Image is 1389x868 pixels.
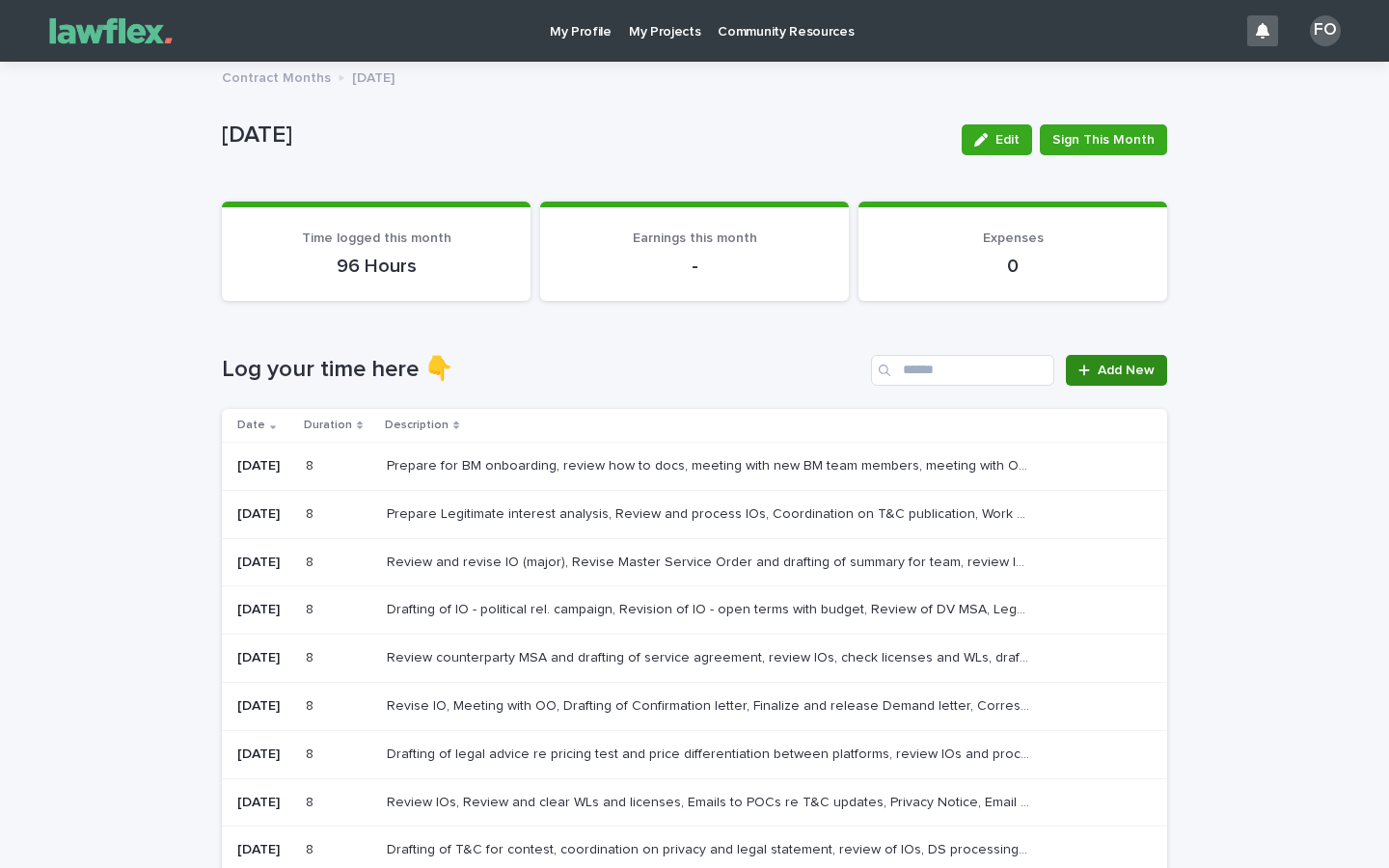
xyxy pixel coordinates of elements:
p: Review counterparty MSA and drafting of service agreement, review IOs, check licenses and WLs, dr... [387,646,1034,666]
tr: [DATE]88 Prepare for BM onboarding, review how to docs, meeting with new BM team members, meeting... [222,442,1167,490]
button: Sign This Month [1040,124,1167,155]
img: Gnvw4qrBSHOAfo8VMhG6 [39,12,183,50]
tr: [DATE]88 Review counterparty MSA and drafting of service agreement, review IOs, check licenses an... [222,635,1167,683]
p: [DATE] [237,555,290,571]
button: Edit [962,124,1032,155]
p: Review IOs, Review and clear WLs and licenses, Emails to POCs re T&C updates, Privacy Notice, Ema... [387,791,1034,811]
p: Duration [304,415,352,436]
p: Drafting of T&C for contest, coordination on privacy and legal statement, review of IOs, DS proce... [387,838,1034,858]
p: 8 [306,646,317,666]
p: [DATE] [237,602,290,618]
p: 8 [306,454,317,475]
p: 8 [306,598,317,618]
span: Earnings this month [633,231,757,245]
p: Contract Months [222,66,331,87]
h1: Log your time here 👇 [222,356,863,384]
tr: [DATE]88 Drafting of IO - political rel. campaign, Revision of IO - open terms with budget, Revie... [222,586,1167,635]
p: [DATE] [222,122,946,149]
tr: [DATE]88 Review IOs, Review and clear WLs and licenses, Emails to POCs re T&C updates, Privacy No... [222,778,1167,827]
p: Revise IO, Meeting with OO, Drafting of Confirmation letter, Finalize and release Demand letter, ... [387,694,1034,715]
div: FO [1310,15,1341,46]
p: [DATE] [237,746,290,763]
span: Time logged this month [302,231,451,245]
p: [DATE] [237,698,290,715]
tr: [DATE]88 Review and revise IO (major), Revise Master Service Order and drafting of summary for te... [222,538,1167,586]
p: Drafting of legal advice re pricing test and price differentiation between platforms, review IOs ... [387,743,1034,763]
p: Date [237,415,265,436]
p: [DATE] [237,506,290,523]
p: 8 [306,694,317,715]
p: [DATE] [237,795,290,811]
tr: [DATE]88 Drafting of legal advice re pricing test and price differentiation between platforms, re... [222,730,1167,778]
span: Sign This Month [1052,130,1155,149]
p: [DATE] [237,650,290,666]
p: [DATE] [237,842,290,858]
a: Add New [1066,355,1167,386]
p: 0 [882,255,1144,278]
span: Add New [1098,364,1155,377]
p: [DATE] [237,458,290,475]
p: Description [385,415,449,436]
p: Drafting of IO - political rel. campaign, Revision of IO - open terms with budget, Review of DV M... [387,598,1034,618]
p: Review and revise IO (major), Revise Master Service Order and drafting of summary for team, revie... [387,551,1034,571]
p: 8 [306,551,317,571]
input: Search [871,355,1054,386]
tr: [DATE]88 Prepare Legitimate interest analysis, Review and process IOs, Coordination on T&C public... [222,490,1167,538]
span: Edit [995,133,1020,147]
p: - [563,255,826,278]
span: Expenses [983,231,1044,245]
p: [DATE] [352,66,395,87]
p: 8 [306,502,317,523]
p: Prepare Legitimate interest analysis, Review and process IOs, Coordination on T&C publication, Wo... [387,502,1034,523]
p: 8 [306,743,317,763]
tr: [DATE]88 Revise IO, Meeting with OO, Drafting of Confirmation letter, Finalize and release Demand... [222,682,1167,730]
p: 8 [306,838,317,858]
p: 96 Hours [245,255,507,278]
p: Prepare for BM onboarding, review how to docs, meeting with new BM team members, meeting with O.O... [387,454,1034,475]
p: 8 [306,791,317,811]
